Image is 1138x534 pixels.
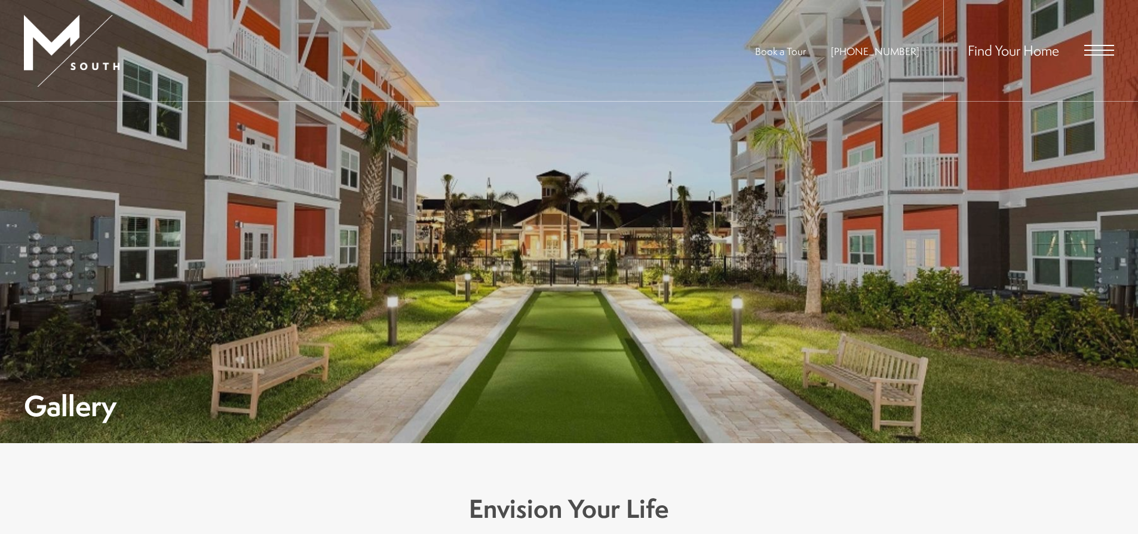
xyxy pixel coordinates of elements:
[968,41,1059,60] a: Find Your Home
[755,44,806,58] a: Book a Tour
[1084,45,1114,56] button: Open Menu
[24,392,116,419] h1: Gallery
[181,491,958,527] h3: Envision Your Life
[831,44,919,58] a: Call Us at 813-570-8014
[831,44,919,58] span: [PHONE_NUMBER]
[24,15,119,87] img: MSouth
